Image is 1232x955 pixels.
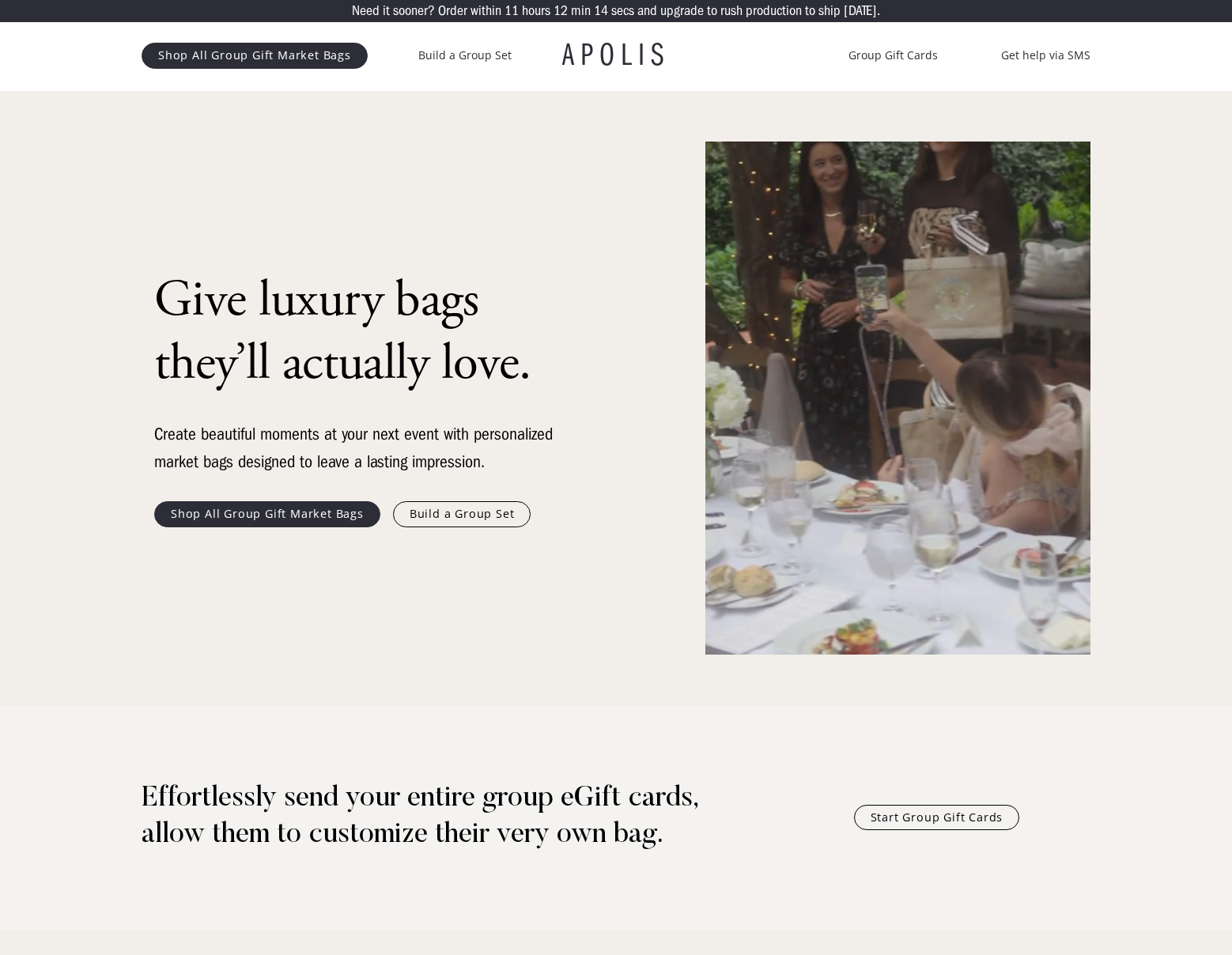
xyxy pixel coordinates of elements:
a: Shop All Group Gift Market Bags [142,43,368,68]
a: APOLIS [562,40,670,71]
a: Build a Group Set [393,501,531,527]
a: Start Group Gift Cards [854,805,1020,830]
h1: Effortlessly send your entire group eGift cards, allow them to customize their very own bag. [142,781,758,854]
p: hours [522,4,550,18]
div: Create beautiful moments at your next event with personalized market bags designed to leave a las... [154,421,565,476]
a: Get help via SMS [1001,46,1090,65]
p: 14 [594,4,608,18]
p: 11 [505,4,519,18]
a: Shop All Group Gift Market Bags [154,501,380,527]
a: Group Gift Cards [848,46,938,65]
p: Need it sooner? Order within [352,4,501,18]
h1: Give luxury bags they’ll actually love. [154,269,565,395]
p: 12 [554,4,568,18]
a: Build a Group Set [418,46,512,65]
p: secs [611,4,634,18]
p: min [571,4,591,18]
p: and upgrade to rush production to ship [DATE]. [637,4,880,18]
